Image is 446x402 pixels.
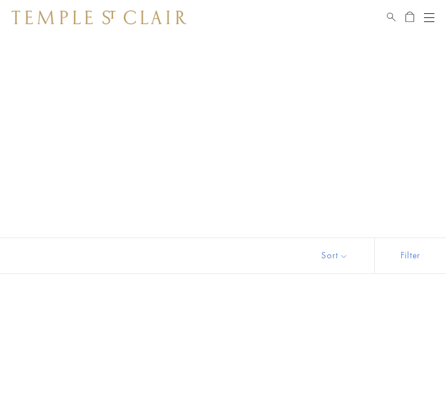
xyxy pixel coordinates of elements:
button: Open navigation [424,10,434,24]
a: Open Shopping Bag [405,10,414,24]
button: Show filters [374,238,446,273]
img: Temple St. Clair [12,10,187,24]
a: Search [387,10,396,24]
button: Show sort by [295,238,374,273]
